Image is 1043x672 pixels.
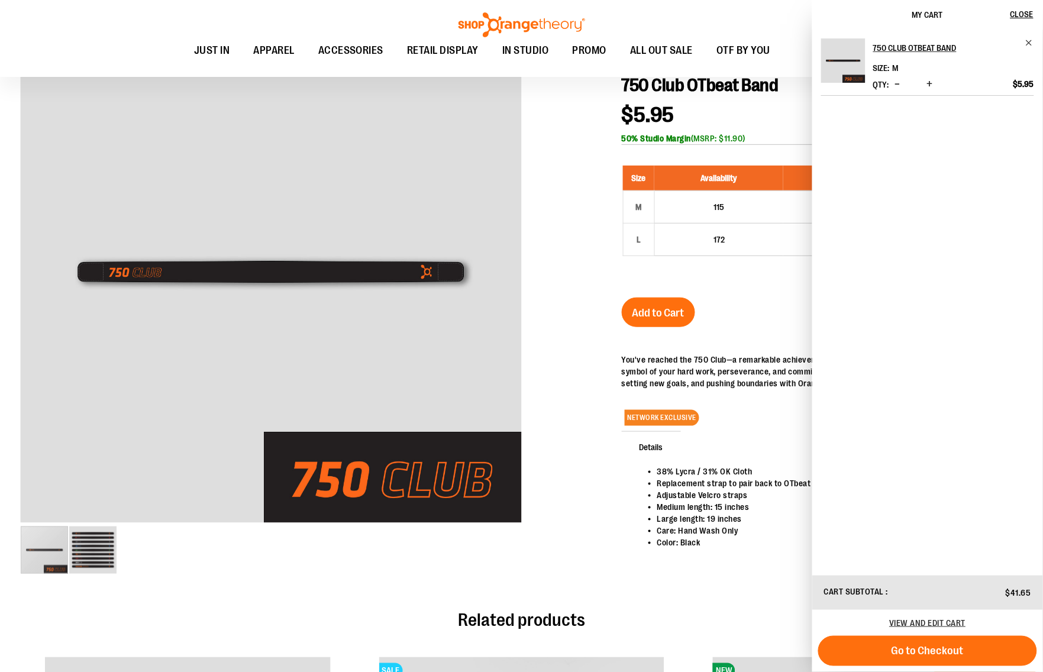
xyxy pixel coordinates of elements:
span: APPAREL [253,37,295,64]
span: NETWORK EXCLUSIVE [625,410,700,426]
button: Go to Checkout [818,636,1037,666]
img: Shop Orangetheory [457,12,587,37]
span: M [893,63,899,73]
span: OTF BY YOU [716,37,770,64]
span: ACCESSORIES [318,37,384,64]
div: (MSRP: $11.90) [622,133,1022,144]
th: Size [623,166,654,191]
li: Large length: 19 inches [657,513,1010,525]
span: $5.95 [1013,79,1034,89]
th: Availability [654,166,783,191]
div: Main of 750 Club OTBeat Band [21,24,522,525]
img: View of all of Club OTBeat Band [69,526,117,574]
span: Close [1010,9,1034,19]
span: IN STUDIO [502,37,549,64]
span: Go to Checkout [892,644,964,657]
li: 38% Lycra / 31% OK Cloth [657,466,1010,477]
li: Product [821,38,1034,96]
b: 50% Studio Margin [622,134,692,143]
button: Increase product quantity [924,79,936,91]
li: Color: Black [657,537,1010,548]
th: Unit Price [783,166,905,191]
div: You've reached the 750 Club—a remarkable achievement! The Milestone OTbeat Band you proudly wear ... [622,354,1022,389]
span: Add to Cart [632,306,684,319]
span: RETAIL DISPLAY [407,37,479,64]
li: Care: Hand Wash Only [657,525,1010,537]
dt: Size [873,63,890,73]
span: $5.95 [622,103,675,127]
span: 115 [714,202,725,212]
label: Qty [873,80,889,89]
div: L [630,231,648,248]
div: M [630,198,648,216]
span: JUST IN [194,37,230,64]
li: Adjustable Velcro straps [657,489,1010,501]
span: 750 Club OTbeat Band [622,75,779,95]
a: 750 Club OTbeat Band [873,38,1034,57]
div: image 2 of 2 [69,525,117,575]
span: Related products [458,610,585,631]
span: 172 [713,235,725,244]
span: PROMO [573,37,607,64]
div: image 1 of 2 [21,525,69,575]
span: ALL OUT SALE [630,37,693,64]
button: Add to Cart [622,298,695,327]
button: Decrease product quantity [892,79,903,91]
div: $5.95 [789,234,899,245]
span: My Cart [912,10,943,20]
img: Main of 750 Club OTBeat Band [21,22,522,523]
h2: 750 Club OTbeat Band [873,38,1018,57]
div: $5.95 [789,201,899,213]
a: Remove item [1025,38,1034,47]
img: 750 Club OTbeat Band [821,38,866,83]
li: Replacement strap to pair back to OTbeat Burn [657,477,1010,489]
a: View and edit cart [890,618,966,628]
span: Details [622,431,681,462]
a: 750 Club OTbeat Band [821,38,866,91]
li: Medium length: 15 inches [657,501,1010,513]
div: carousel [21,24,522,575]
span: Cart Subtotal [824,587,884,596]
span: $41.65 [1006,588,1031,597]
